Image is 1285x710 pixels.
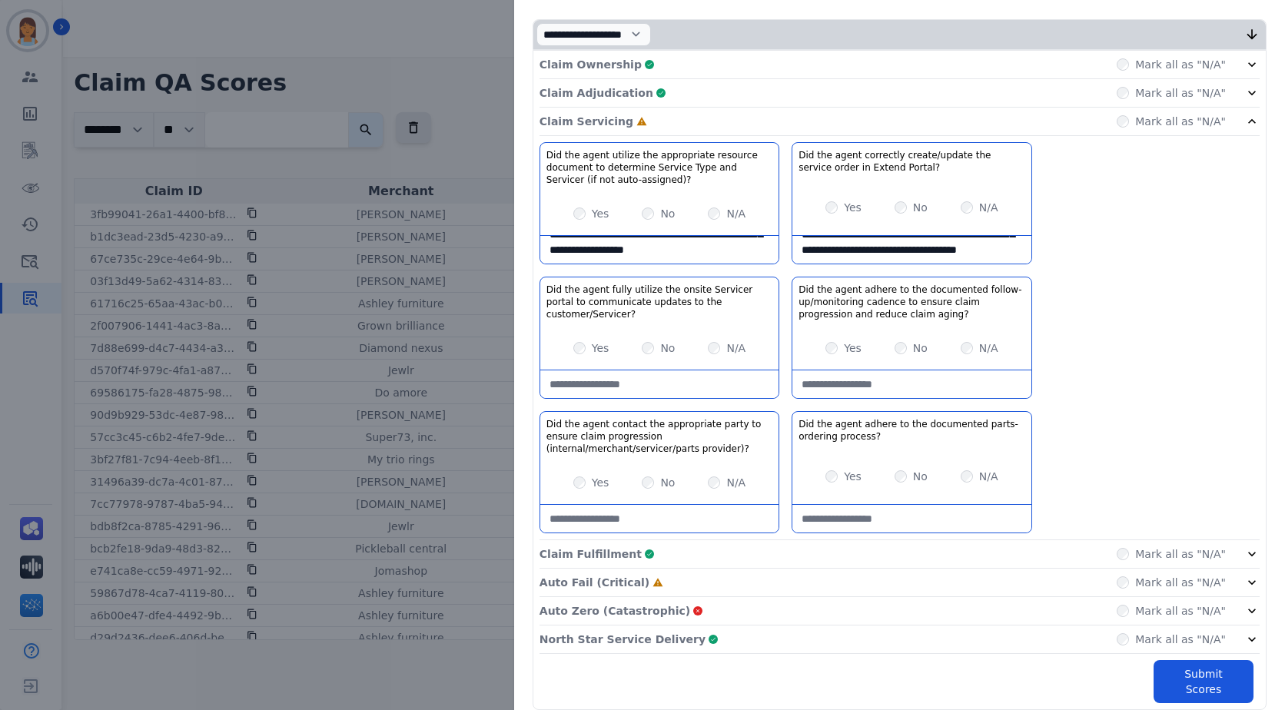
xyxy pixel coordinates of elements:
label: N/A [726,475,745,490]
label: N/A [979,200,998,215]
label: Yes [592,475,609,490]
label: Yes [592,340,609,356]
label: Mark all as "N/A" [1135,575,1226,590]
label: Yes [844,200,862,215]
p: Claim Ownership [540,57,642,72]
label: N/A [979,469,998,484]
p: North Star Service Delivery [540,632,706,647]
label: Mark all as "N/A" [1135,603,1226,619]
h3: Did the agent contact the appropriate party to ensure claim progression (internal/merchant/servic... [546,418,772,455]
label: No [660,475,675,490]
label: No [660,206,675,221]
h3: Did the agent utilize the appropriate resource document to determine Service Type and Servicer (i... [546,149,772,186]
label: Yes [844,469,862,484]
label: N/A [726,206,745,221]
p: Claim Adjudication [540,85,653,101]
label: N/A [979,340,998,356]
p: Auto Zero (Catastrophic) [540,603,690,619]
p: Auto Fail (Critical) [540,575,649,590]
label: No [660,340,675,356]
label: Mark all as "N/A" [1135,546,1226,562]
label: Yes [592,206,609,221]
label: No [913,469,928,484]
h3: Did the agent adhere to the documented parts-ordering process? [799,418,1024,443]
label: N/A [726,340,745,356]
h3: Did the agent fully utilize the onsite Servicer portal to communicate updates to the customer/Ser... [546,284,772,320]
h3: Did the agent correctly create/update the service order in Extend Portal? [799,149,1024,174]
label: No [913,200,928,215]
p: Claim Fulfillment [540,546,642,562]
label: Mark all as "N/A" [1135,114,1226,129]
label: Yes [844,340,862,356]
label: No [913,340,928,356]
button: Submit Scores [1154,660,1253,703]
label: Mark all as "N/A" [1135,57,1226,72]
h3: Did the agent adhere to the documented follow-up/monitoring cadence to ensure claim progression a... [799,284,1024,320]
p: Claim Servicing [540,114,633,129]
label: Mark all as "N/A" [1135,632,1226,647]
label: Mark all as "N/A" [1135,85,1226,101]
